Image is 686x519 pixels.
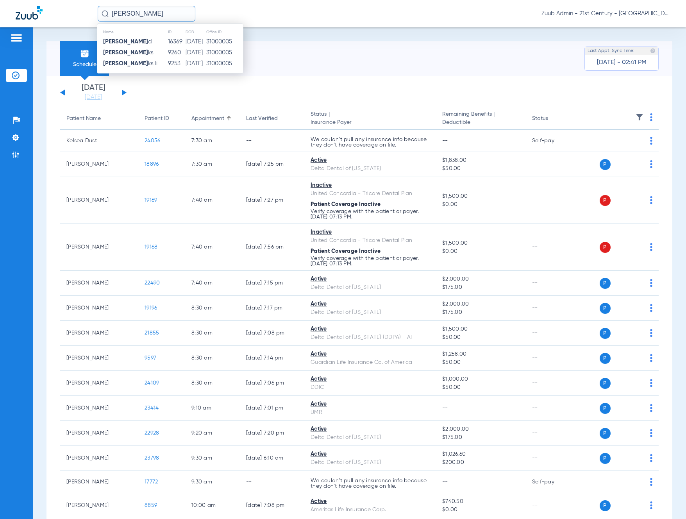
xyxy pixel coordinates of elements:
[442,425,520,433] span: $2,000.00
[311,275,430,283] div: Active
[650,160,652,168] img: group-dot-blue.svg
[600,159,611,170] span: P
[311,190,430,198] div: United Concordia - Tricare Dental Plan
[311,425,430,433] div: Active
[600,500,611,511] span: P
[442,450,520,458] span: $1,026.60
[311,228,430,236] div: Inactive
[70,84,117,101] li: [DATE]
[650,243,652,251] img: group-dot-blue.svg
[650,279,652,287] img: group-dot-blue.svg
[650,354,652,362] img: group-dot-blue.svg
[600,403,611,414] span: P
[240,224,304,271] td: [DATE] 7:56 PM
[442,458,520,467] span: $200.00
[311,350,430,358] div: Active
[103,61,157,66] span: ks Ii
[102,10,109,17] img: Search Icon
[600,242,611,253] span: P
[240,130,304,152] td: --
[240,321,304,346] td: [DATE] 7:08 PM
[60,493,138,518] td: [PERSON_NAME]
[240,493,304,518] td: [DATE] 7:08 PM
[311,458,430,467] div: Delta Dental of [US_STATE]
[311,400,430,408] div: Active
[60,130,138,152] td: Kelsea Dust
[145,380,159,386] span: 24109
[600,378,611,389] span: P
[16,6,43,20] img: Zuub Logo
[526,271,579,296] td: --
[168,36,185,47] td: 16369
[66,115,132,123] div: Patient Name
[311,209,430,220] p: Verify coverage with the patient or payer. [DATE] 07:13 PM.
[311,408,430,417] div: UMR
[650,329,652,337] img: group-dot-blue.svg
[600,195,611,206] span: P
[185,130,240,152] td: 7:30 AM
[311,165,430,173] div: Delta Dental of [US_STATE]
[526,177,579,224] td: --
[442,479,448,485] span: --
[526,396,579,421] td: --
[600,453,611,464] span: P
[650,48,656,54] img: last sync help info
[526,446,579,471] td: --
[240,396,304,421] td: [DATE] 7:01 PM
[103,61,148,66] strong: [PERSON_NAME]
[145,330,159,336] span: 21855
[311,181,430,190] div: Inactive
[185,36,206,47] td: [DATE]
[311,300,430,308] div: Active
[311,333,430,342] div: Delta Dental of [US_STATE] (DDPA) - AI
[600,328,611,339] span: P
[442,192,520,200] span: $1,500.00
[442,308,520,317] span: $175.00
[145,280,160,286] span: 22490
[311,450,430,458] div: Active
[145,355,156,361] span: 9597
[240,346,304,371] td: [DATE] 7:14 PM
[526,108,579,130] th: Status
[442,165,520,173] span: $50.00
[145,430,159,436] span: 22928
[526,296,579,321] td: --
[311,118,430,127] span: Insurance Payer
[240,271,304,296] td: [DATE] 7:15 PM
[311,506,430,514] div: Ameritas Life Insurance Corp.
[103,50,154,55] span: ks
[60,346,138,371] td: [PERSON_NAME]
[240,421,304,446] td: [DATE] 7:20 PM
[526,130,579,152] td: Self-pay
[80,49,89,58] img: Schedule
[103,39,152,45] span: d
[600,278,611,289] span: P
[60,471,138,493] td: [PERSON_NAME]
[650,113,652,121] img: group-dot-blue.svg
[442,383,520,392] span: $50.00
[650,501,652,509] img: group-dot-blue.svg
[442,433,520,442] span: $175.00
[442,200,520,209] span: $0.00
[191,115,224,123] div: Appointment
[526,346,579,371] td: --
[185,493,240,518] td: 10:00 AM
[588,47,634,55] span: Last Appt. Sync Time:
[60,177,138,224] td: [PERSON_NAME]
[311,308,430,317] div: Delta Dental of [US_STATE]
[185,321,240,346] td: 8:30 AM
[240,446,304,471] td: [DATE] 6:10 AM
[168,28,185,36] th: ID
[206,28,243,36] th: Office ID
[185,224,240,271] td: 7:40 AM
[526,152,579,177] td: --
[311,498,430,506] div: Active
[442,138,448,143] span: --
[650,454,652,462] img: group-dot-blue.svg
[10,33,23,43] img: hamburger-icon
[145,479,158,485] span: 17772
[442,405,448,411] span: --
[185,271,240,296] td: 7:40 AM
[311,256,430,267] p: Verify coverage with the patient or payer. [DATE] 07:13 PM.
[206,58,243,69] td: 31000005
